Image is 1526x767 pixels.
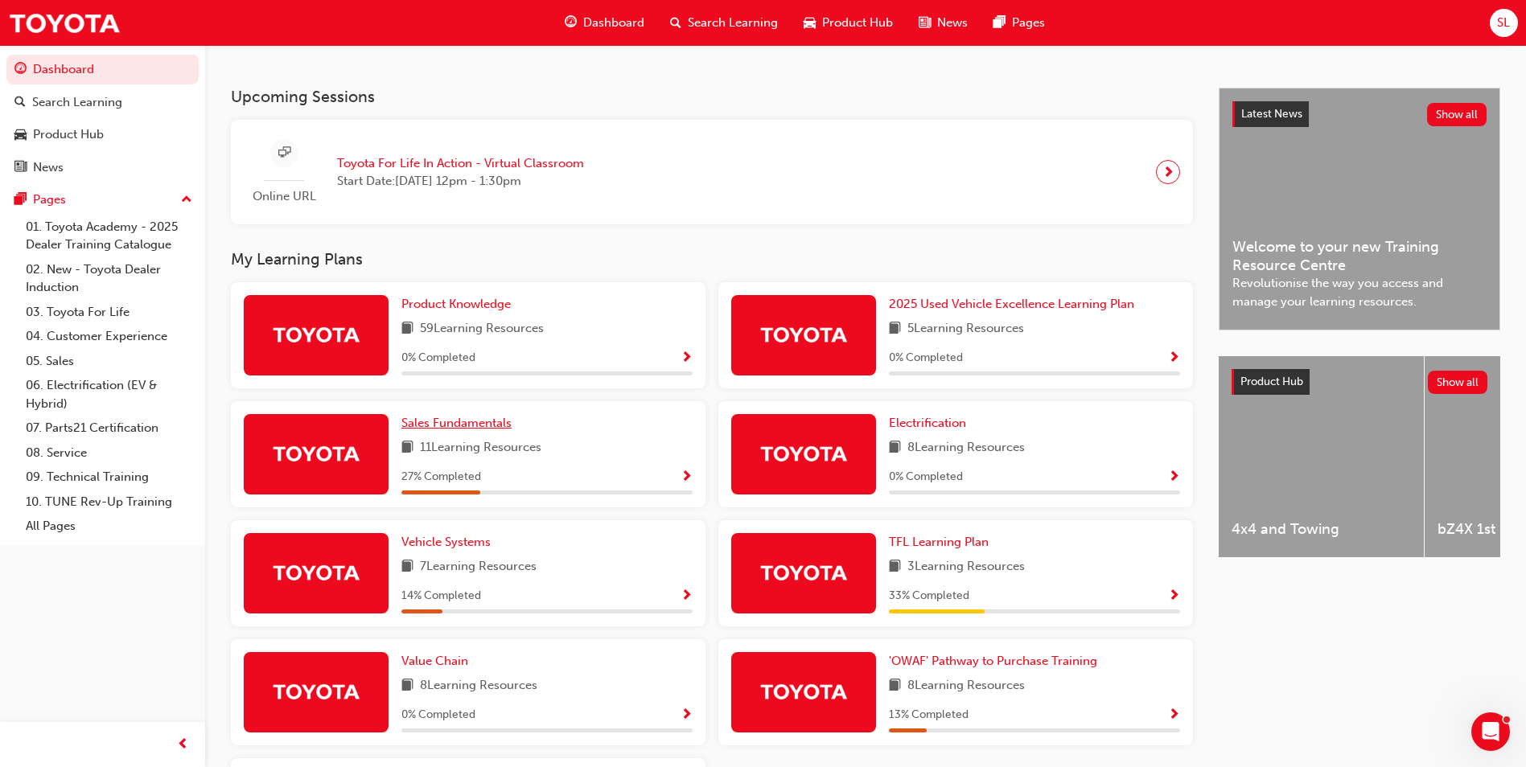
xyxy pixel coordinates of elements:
[401,349,475,367] span: 0 % Completed
[681,708,693,723] span: Show Progress
[688,14,778,32] span: Search Learning
[583,14,644,32] span: Dashboard
[231,88,1193,106] h3: Upcoming Sessions
[244,187,324,206] span: Online URL
[1240,375,1303,388] span: Product Hub
[937,14,968,32] span: News
[272,320,360,348] img: Trak
[401,295,517,314] a: Product Knowledge
[6,88,199,117] a: Search Learning
[1162,161,1174,183] span: next-icon
[19,324,199,349] a: 04. Customer Experience
[401,438,413,458] span: book-icon
[14,193,27,207] span: pages-icon
[804,13,816,33] span: car-icon
[1219,356,1424,557] a: 4x4 and Towing
[14,128,27,142] span: car-icon
[401,416,512,430] span: Sales Fundamentals
[681,586,693,606] button: Show Progress
[401,587,481,605] span: 14 % Completed
[1168,589,1180,604] span: Show Progress
[181,190,192,211] span: up-icon
[420,557,537,577] span: 7 Learning Resources
[14,63,27,77] span: guage-icon
[889,535,989,549] span: TFL Learning Plan
[8,5,121,41] img: Trak
[401,654,468,668] span: Value Chain
[681,351,693,366] span: Show Progress
[33,158,64,177] div: News
[420,319,544,339] span: 59 Learning Resources
[14,161,27,175] span: news-icon
[889,297,1134,311] span: 2025 Used Vehicle Excellence Learning Plan
[272,558,360,586] img: Trak
[33,191,66,209] div: Pages
[889,468,963,486] span: 0 % Completed
[6,185,199,215] button: Pages
[420,676,537,696] span: 8 Learning Resources
[272,677,360,705] img: Trak
[681,705,693,725] button: Show Progress
[889,349,963,367] span: 0 % Completed
[177,735,189,755] span: prev-icon
[889,557,901,577] span: book-icon
[1427,103,1487,126] button: Show all
[1241,107,1302,121] span: Latest News
[1232,369,1487,395] a: Product HubShow all
[272,439,360,467] img: Trak
[759,320,848,348] img: Trak
[1168,351,1180,366] span: Show Progress
[993,13,1006,33] span: pages-icon
[1471,712,1510,751] iframe: Intercom live chat
[19,514,199,539] a: All Pages
[657,6,791,39] a: search-iconSearch Learning
[1232,238,1487,274] span: Welcome to your new Training Resource Centre
[919,13,931,33] span: news-icon
[681,589,693,604] span: Show Progress
[681,467,693,487] button: Show Progress
[19,215,199,257] a: 01. Toyota Academy - 2025 Dealer Training Catalogue
[19,441,199,466] a: 08. Service
[401,297,511,311] span: Product Knowledge
[244,133,1180,212] a: Online URLToyota For Life In Action - Virtual ClassroomStart Date:[DATE] 12pm - 1:30pm
[981,6,1058,39] a: pages-iconPages
[1497,14,1510,32] span: SL
[1168,705,1180,725] button: Show Progress
[401,557,413,577] span: book-icon
[14,96,26,110] span: search-icon
[759,439,848,467] img: Trak
[907,319,1024,339] span: 5 Learning Resources
[6,153,199,183] a: News
[401,414,518,433] a: Sales Fundamentals
[278,143,290,163] span: sessionType_ONLINE_URL-icon
[231,250,1193,269] h3: My Learning Plans
[1232,520,1411,539] span: 4x4 and Towing
[889,533,995,552] a: TFL Learning Plan
[889,319,901,339] span: book-icon
[1490,9,1518,37] button: SL
[401,706,475,724] span: 0 % Completed
[1232,274,1487,310] span: Revolutionise the way you access and manage your learning resources.
[759,558,848,586] img: Trak
[565,13,577,33] span: guage-icon
[1168,348,1180,368] button: Show Progress
[1012,14,1045,32] span: Pages
[907,438,1025,458] span: 8 Learning Resources
[401,535,491,549] span: Vehicle Systems
[670,13,681,33] span: search-icon
[889,295,1141,314] a: 2025 Used Vehicle Excellence Learning Plan
[19,373,199,416] a: 06. Electrification (EV & Hybrid)
[1168,470,1180,485] span: Show Progress
[6,55,199,84] a: Dashboard
[19,490,199,515] a: 10. TUNE Rev-Up Training
[19,257,199,300] a: 02. New - Toyota Dealer Induction
[19,349,199,374] a: 05. Sales
[889,676,901,696] span: book-icon
[6,51,199,185] button: DashboardSearch LearningProduct HubNews
[337,172,584,191] span: Start Date: [DATE] 12pm - 1:30pm
[822,14,893,32] span: Product Hub
[889,587,969,605] span: 33 % Completed
[906,6,981,39] a: news-iconNews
